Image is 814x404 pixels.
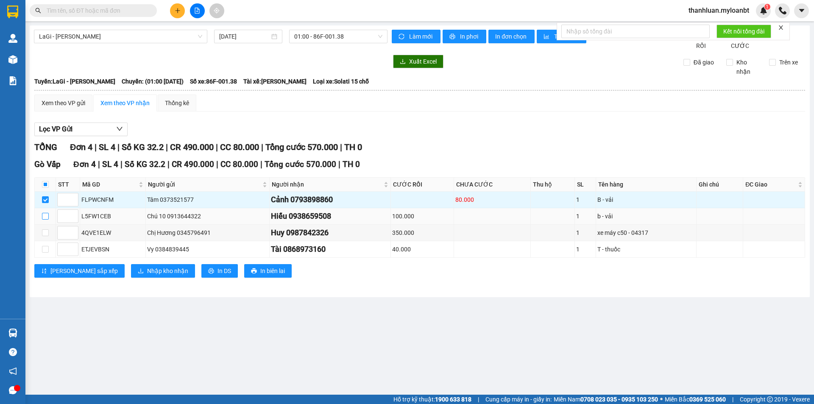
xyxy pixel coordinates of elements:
[116,125,123,132] span: down
[165,98,189,108] div: Thống kê
[216,142,218,152] span: |
[34,264,125,278] button: sort-ascending[PERSON_NAME] sắp xếp
[779,7,786,14] img: phone-icon
[576,195,594,204] div: 1
[34,159,61,169] span: Gò Vấp
[766,4,769,10] span: 1
[244,264,292,278] button: printerIn biên lai
[220,142,259,152] span: CC 80.000
[35,8,41,14] span: search
[455,195,529,204] div: 80.000
[776,58,801,67] span: Trên xe
[147,245,268,254] div: Vy 0384839445
[7,6,18,18] img: logo-vxr
[167,159,170,169] span: |
[271,210,389,222] div: Hiếu 0938659508
[443,30,486,43] button: printerIn phơi
[531,178,575,192] th: Thu hộ
[100,98,150,108] div: Xem theo VP nhận
[409,57,437,66] span: Xuất Excel
[172,159,214,169] span: CR 490.000
[122,77,184,86] span: Chuyến: (01:00 [DATE])
[260,266,285,276] span: In biên lai
[8,76,17,85] img: solution-icon
[597,195,695,204] div: B - vải
[554,395,658,404] span: Miền Nam
[190,77,237,86] span: Số xe: 86F-001.38
[393,55,443,68] button: downloadXuất Excel
[81,212,144,221] div: L5FW1CEB
[338,159,340,169] span: |
[392,212,452,221] div: 100.000
[34,142,57,152] span: TỔNG
[392,30,440,43] button: syncLàm mới
[537,30,586,43] button: bar-chartThống kê
[689,396,726,403] strong: 0369 525 060
[794,3,809,18] button: caret-down
[217,266,231,276] span: In DS
[170,3,185,18] button: plus
[495,32,528,41] span: In đơn chọn
[392,245,452,254] div: 40.000
[485,395,552,404] span: Cung cấp máy in - giấy in:
[660,398,663,401] span: ⚪️
[460,32,479,41] span: In phơi
[760,7,767,14] img: icon-new-feature
[576,245,594,254] div: 1
[138,268,144,275] span: download
[265,159,336,169] span: Tổng cước 570.000
[41,268,47,275] span: sort-ascending
[580,396,658,403] strong: 0708 023 035 - 0935 103 250
[166,142,168,152] span: |
[271,227,389,239] div: Huy 0987842326
[56,178,80,192] th: STT
[778,25,784,31] span: close
[9,386,17,394] span: message
[117,142,120,152] span: |
[95,142,97,152] span: |
[733,58,763,76] span: Kho nhận
[99,142,115,152] span: SL 4
[8,55,17,64] img: warehouse-icon
[201,264,238,278] button: printerIn DS
[597,245,695,254] div: T - thuốc
[9,367,17,375] span: notification
[148,180,261,189] span: Người gửi
[39,124,72,134] span: Lọc VP Gửi
[478,395,479,404] span: |
[70,142,92,152] span: Đơn 4
[340,142,342,152] span: |
[597,212,695,221] div: b - vải
[745,180,796,189] span: ĐC Giao
[294,30,382,43] span: 01:00 - 86F-001.38
[216,159,218,169] span: |
[47,6,147,15] input: Tìm tên, số ĐT hoặc mã đơn
[82,180,137,189] span: Mã GD
[576,228,594,237] div: 1
[214,8,220,14] span: aim
[42,98,85,108] div: Xem theo VP gửi
[576,212,594,221] div: 1
[313,77,369,86] span: Loại xe: Solati 15 chỗ
[50,266,118,276] span: [PERSON_NAME] sắp xếp
[682,5,756,16] span: thanhluan.myloanbt
[690,58,717,67] span: Đã giao
[454,178,531,192] th: CHƯA CƯỚC
[392,228,452,237] div: 350.000
[343,159,360,169] span: TH 0
[147,228,268,237] div: Chị Hương 0345796491
[435,396,471,403] strong: 1900 633 818
[170,142,214,152] span: CR 490.000
[80,241,146,258] td: ETJEVBSN
[190,3,205,18] button: file-add
[271,243,389,255] div: Tài 0868973160
[209,3,224,18] button: aim
[697,178,743,192] th: Ghi chú
[723,27,764,36] span: Kết nối tổng đài
[147,212,268,221] div: Chú 10 0913644322
[409,32,434,41] span: Làm mới
[34,78,115,85] b: Tuyến: LaGi - [PERSON_NAME]
[98,159,100,169] span: |
[8,34,17,43] img: warehouse-icon
[34,123,128,136] button: Lọc VP Gửi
